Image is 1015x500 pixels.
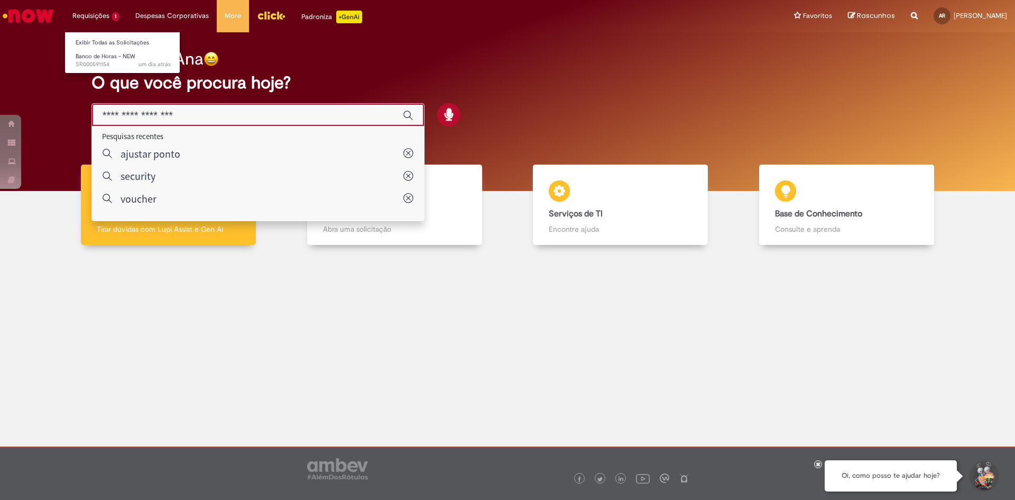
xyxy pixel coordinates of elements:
[549,224,692,234] p: Encontre ajuda
[734,165,960,246] a: Base de Conhecimento Consulte e aprenda
[112,12,119,21] span: 1
[577,477,582,482] img: logo_footer_facebook.png
[597,477,603,482] img: logo_footer_twitter.png
[549,208,603,219] b: Serviços de TI
[848,11,895,21] a: Rascunhos
[72,11,109,21] span: Requisições
[857,11,895,21] span: Rascunhos
[204,51,219,67] img: happy-face.png
[939,12,945,19] span: AR
[775,208,862,219] b: Base de Conhecimento
[775,224,918,234] p: Consulte e aprenda
[508,165,734,246] a: Serviços de TI Encontre ajuda
[76,52,135,60] span: Banco de Horas - NEW
[1,5,56,26] img: ServiceNow
[636,471,650,485] img: logo_footer_youtube.png
[97,224,240,234] p: Tirar dúvidas com Lupi Assist e Gen Ai
[139,60,171,68] span: um dia atrás
[967,460,999,492] button: Iniciar Conversa de Suporte
[76,60,171,69] span: SR000591154
[954,11,1007,20] span: [PERSON_NAME]
[64,32,180,74] ul: Requisições
[660,474,669,483] img: logo_footer_workplace.png
[135,11,209,21] span: Despesas Corporativas
[65,37,181,49] a: Exibir Todas as Solicitações
[257,7,285,23] img: click_logo_yellow_360x200.png
[803,11,832,21] span: Favoritos
[225,11,241,21] span: More
[619,476,624,483] img: logo_footer_linkedin.png
[91,74,924,92] h2: O que você procura hoje?
[679,474,689,483] img: logo_footer_naosei.png
[56,165,282,246] a: Tirar dúvidas Tirar dúvidas com Lupi Assist e Gen Ai
[323,224,466,234] p: Abra uma solicitação
[825,460,957,492] div: Oi, como posso te ajudar hoje?
[336,11,362,23] p: +GenAi
[301,11,362,23] div: Padroniza
[139,60,171,68] time: 29/09/2025 09:21:25
[307,458,368,479] img: logo_footer_ambev_rotulo_gray.png
[65,51,181,70] a: Aberto SR000591154 : Banco de Horas - NEW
